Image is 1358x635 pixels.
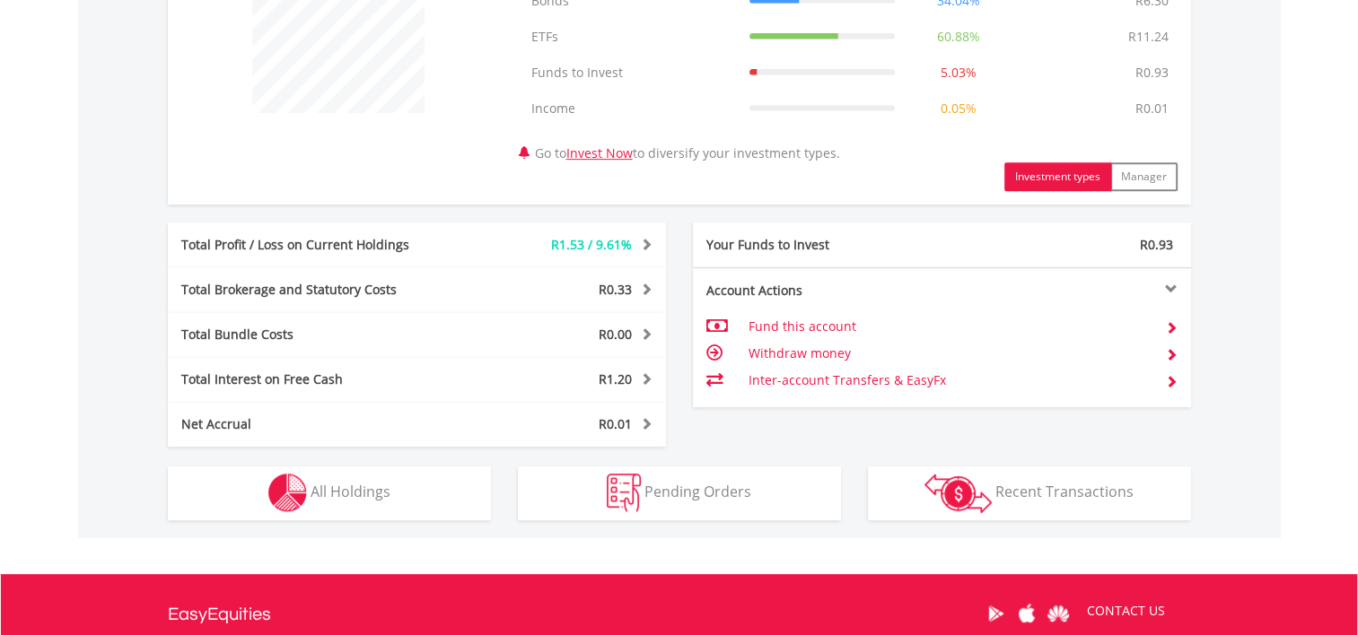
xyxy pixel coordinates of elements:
[168,466,491,520] button: All Holdings
[566,144,633,161] a: Invest Now
[1126,91,1178,126] td: R0.01
[1126,55,1178,91] td: R0.93
[748,367,1151,394] td: Inter-account Transfers & EasyFx
[518,466,841,520] button: Pending Orders
[924,474,992,513] img: transactions-zar-wht.png
[995,482,1134,501] span: Recent Transactions
[748,340,1151,367] td: Withdraw money
[644,482,751,501] span: Pending Orders
[168,370,459,388] div: Total Interest on Free Cash
[599,281,632,298] span: R0.33
[1004,162,1111,191] button: Investment types
[904,55,1013,91] td: 5.03%
[522,19,740,55] td: ETFs
[904,19,1013,55] td: 60.88%
[268,474,307,512] img: holdings-wht.png
[168,415,459,433] div: Net Accrual
[693,236,942,254] div: Your Funds to Invest
[599,326,632,343] span: R0.00
[1119,19,1178,55] td: R11.24
[607,474,641,512] img: pending_instructions-wht.png
[522,91,740,126] td: Income
[168,281,459,299] div: Total Brokerage and Statutory Costs
[748,313,1151,340] td: Fund this account
[599,415,632,432] span: R0.01
[693,282,942,300] div: Account Actions
[904,91,1013,126] td: 0.05%
[168,236,459,254] div: Total Profit / Loss on Current Holdings
[1140,236,1173,253] span: R0.93
[868,466,1191,520] button: Recent Transactions
[599,370,632,387] span: R1.20
[311,482,390,501] span: All Holdings
[1110,162,1178,191] button: Manager
[522,55,740,91] td: Funds to Invest
[551,236,632,253] span: R1.53 / 9.61%
[168,326,459,344] div: Total Bundle Costs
